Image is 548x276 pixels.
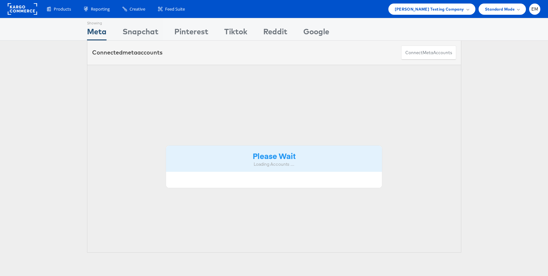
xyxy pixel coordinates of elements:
[123,49,137,56] span: meta
[54,6,71,12] span: Products
[123,26,158,40] div: Snapchat
[423,50,433,56] span: meta
[263,26,287,40] div: Reddit
[130,6,145,12] span: Creative
[303,26,329,40] div: Google
[401,46,456,60] button: ConnectmetaAccounts
[395,6,464,13] span: [PERSON_NAME] Testing Company
[91,6,110,12] span: Reporting
[165,6,185,12] span: Feed Suite
[87,18,107,26] div: Showing
[485,6,515,13] span: Standard Mode
[224,26,247,40] div: Tiktok
[171,161,377,167] div: Loading Accounts ....
[531,7,538,11] span: EM
[87,26,107,40] div: Meta
[92,48,163,57] div: Connected accounts
[253,150,296,161] strong: Please Wait
[174,26,208,40] div: Pinterest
